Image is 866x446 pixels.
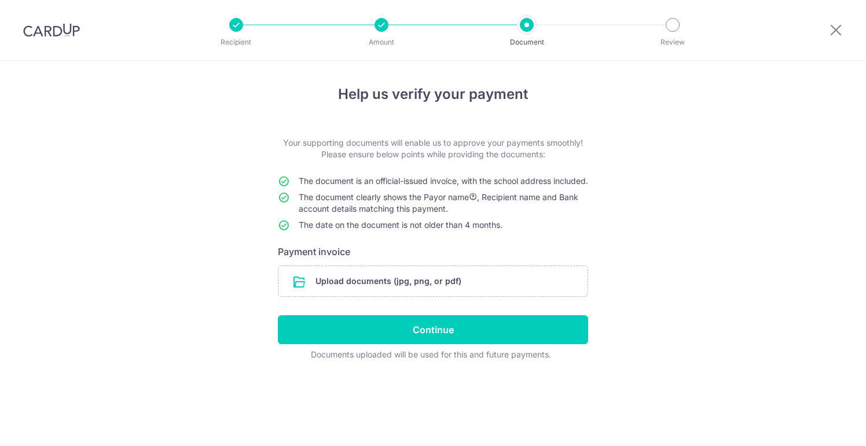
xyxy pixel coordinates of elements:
[278,137,588,160] p: Your supporting documents will enable us to approve your payments smoothly! Please ensure below p...
[278,349,584,360] div: Documents uploaded will be used for this and future payments.
[339,36,424,48] p: Amount
[278,315,588,344] input: Continue
[278,266,588,297] div: Upload documents (jpg, png, or pdf)
[23,23,80,37] img: CardUp
[299,220,502,230] span: The date on the document is not older than 4 months.
[299,192,578,213] span: The document clearly shows the Payor name , Recipient name and Bank account details matching this...
[278,84,588,105] h4: Help us verify your payment
[278,245,588,259] h6: Payment invoice
[484,36,570,48] p: Document
[193,36,279,48] p: Recipient
[630,36,715,48] p: Review
[299,176,588,186] span: The document is an official-issued invoice, with the school address included.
